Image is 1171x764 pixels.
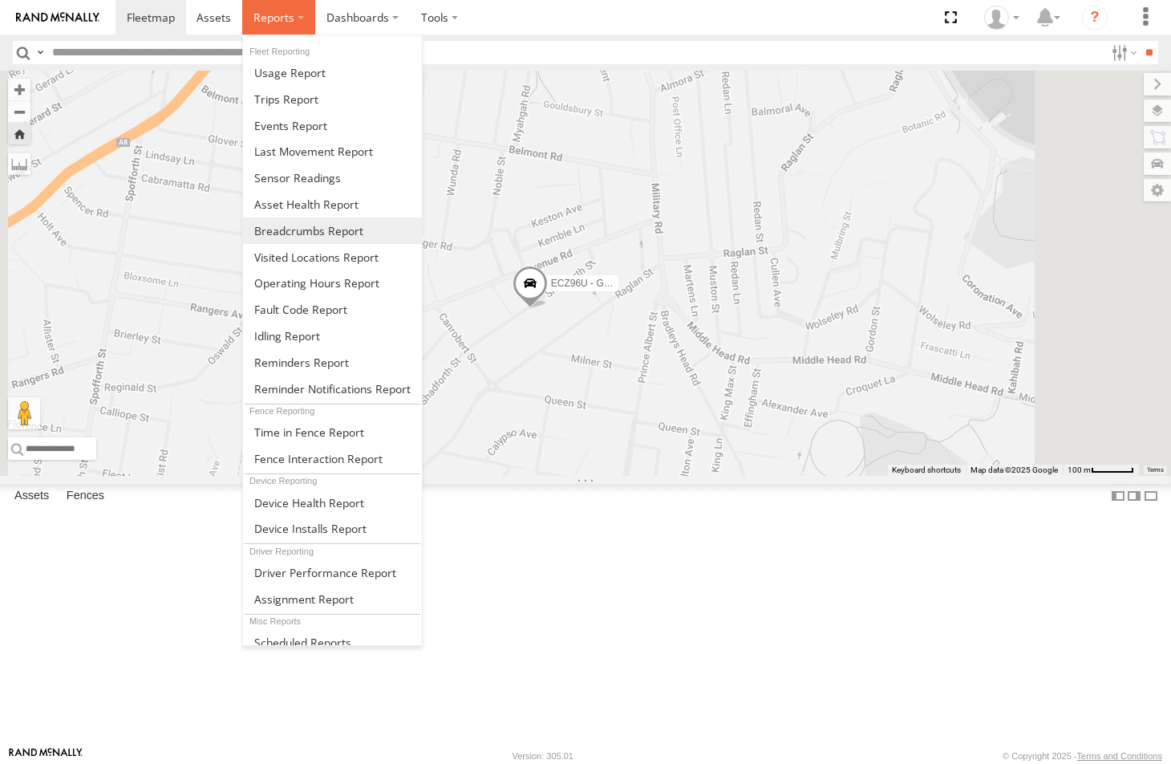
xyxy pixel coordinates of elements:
[34,41,47,64] label: Search Query
[1126,484,1142,507] label: Dock Summary Table to the Right
[243,490,422,516] a: Device Health Report
[8,152,30,175] label: Measure
[243,586,422,612] a: Assignment Report
[243,376,422,402] a: Service Reminder Notifications Report
[1144,179,1171,201] label: Map Settings
[1105,41,1140,64] label: Search Filter Options
[1068,465,1091,474] span: 100 m
[1003,751,1162,761] div: © Copyright 2025 -
[243,138,422,165] a: Last Movement Report
[8,397,40,429] button: Drag Pegman onto the map to open Street View
[1147,467,1164,473] a: Terms
[6,485,57,507] label: Assets
[8,79,30,100] button: Zoom in
[970,465,1058,474] span: Map data ©2025 Google
[243,349,422,376] a: Reminders Report
[243,217,422,244] a: Breadcrumbs Report
[1077,751,1162,761] a: Terms and Conditions
[1082,5,1108,30] i: ?
[243,86,422,112] a: Trips Report
[243,191,422,217] a: Asset Health Report
[16,12,99,23] img: rand-logo.svg
[979,6,1025,30] div: Nicole Hunt
[243,419,422,445] a: Time in Fences Report
[243,270,422,296] a: Asset Operating Hours Report
[243,296,422,323] a: Fault Code Report
[243,629,422,656] a: Scheduled Reports
[243,515,422,542] a: Device Installs Report
[892,465,961,476] button: Keyboard shortcuts
[243,559,422,586] a: Driver Performance Report
[1063,465,1139,476] button: Map scale: 100 m per 50 pixels
[1110,484,1126,507] label: Dock Summary Table to the Left
[243,323,422,349] a: Idling Report
[8,123,30,144] button: Zoom Home
[551,278,642,289] span: ECZ96U - Great Wall
[513,751,573,761] div: Version: 305.01
[8,100,30,123] button: Zoom out
[243,244,422,270] a: Visited Locations Report
[243,445,422,472] a: Fence Interaction Report
[59,485,112,507] label: Fences
[243,59,422,86] a: Usage Report
[1143,484,1159,507] label: Hide Summary Table
[243,165,422,191] a: Sensor Readings
[243,112,422,139] a: Full Events Report
[9,748,83,764] a: Visit our Website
